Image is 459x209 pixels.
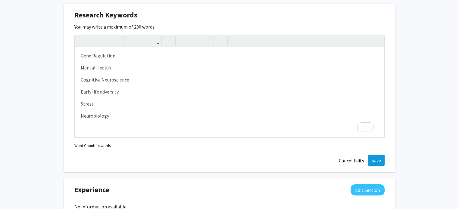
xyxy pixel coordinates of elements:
[149,36,160,46] button: Link
[368,155,385,166] button: Save
[136,36,146,46] button: Subscript
[163,36,174,46] button: Insert Image
[74,23,155,30] label: You may write a maximum of 200 words:
[76,36,87,46] button: Undo (Ctrl + Z)
[75,47,384,137] div: To enrich screen reader interactions, please activate Accessibility in Grammarly extension settings
[81,112,378,119] p: Neurobiology
[74,10,137,20] span: Research Keywords
[351,184,385,195] button: Edit Experience
[74,184,109,195] span: Experience
[111,36,122,46] button: Emphasis (Ctrl + I)
[81,64,378,71] p: Mental Health
[74,143,111,149] small: Word Count: 14 words
[201,36,212,46] button: Remove format
[81,88,378,95] p: Early life adversity
[177,36,188,46] button: Unordered list
[101,36,111,46] button: Strong (Ctrl + B)
[5,182,26,204] iframe: Chat
[188,36,198,46] button: Ordered list
[215,36,226,46] button: Insert horizontal rule
[87,36,97,46] button: Redo (Ctrl + Y)
[81,100,378,107] p: Stress
[81,76,378,83] p: Cognitive Neuroscience
[81,52,378,59] p: Gene Regulation
[372,36,383,46] button: Fullscreen
[335,155,368,166] button: Cancel Edits
[125,36,136,46] button: Superscript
